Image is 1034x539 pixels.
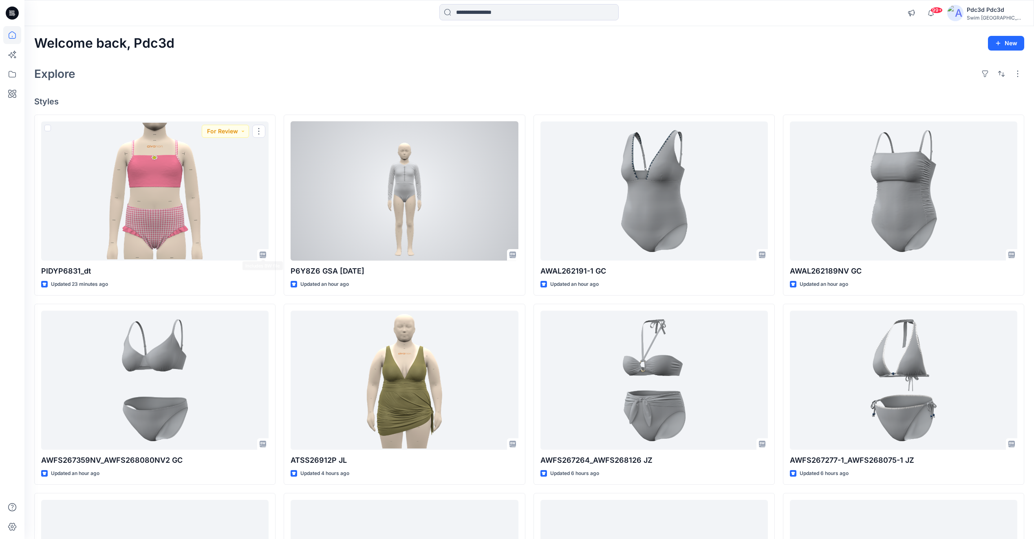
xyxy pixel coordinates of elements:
[34,97,1024,106] h4: Styles
[291,265,518,277] p: P6Y8Z6 GSA [DATE]
[967,15,1024,21] div: Swim [GEOGRAPHIC_DATA]
[540,455,768,466] p: AWFS267264_AWFS268126 JZ
[988,36,1024,51] button: New
[930,7,943,13] span: 99+
[291,121,518,261] a: P6Y8Z6 GSA 2025.09.02
[41,121,269,261] a: PIDYP6831_dt
[300,469,349,478] p: Updated 4 hours ago
[790,121,1017,261] a: AWAL262189NV GC
[34,36,174,51] h2: Welcome back, Pdc3d
[790,311,1017,450] a: AWFS267277-1_AWFS268075-1 JZ
[800,469,849,478] p: Updated 6 hours ago
[540,311,768,450] a: AWFS267264_AWFS268126 JZ
[291,311,518,450] a: ATSS26912P JL
[41,311,269,450] a: AWFS267359NV_AWFS268080NV2 GC
[291,455,518,466] p: ATSS26912P JL
[540,265,768,277] p: AWAL262191-1 GC
[540,121,768,261] a: AWAL262191-1 GC
[947,5,963,21] img: avatar
[41,455,269,466] p: AWFS267359NV_AWFS268080NV2 GC
[790,265,1017,277] p: AWAL262189NV GC
[550,280,599,289] p: Updated an hour ago
[41,265,269,277] p: PIDYP6831_dt
[51,469,99,478] p: Updated an hour ago
[51,280,108,289] p: Updated 23 minutes ago
[300,280,349,289] p: Updated an hour ago
[790,455,1017,466] p: AWFS267277-1_AWFS268075-1 JZ
[967,5,1024,15] div: Pdc3d Pdc3d
[800,280,848,289] p: Updated an hour ago
[550,469,599,478] p: Updated 6 hours ago
[34,67,75,80] h2: Explore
